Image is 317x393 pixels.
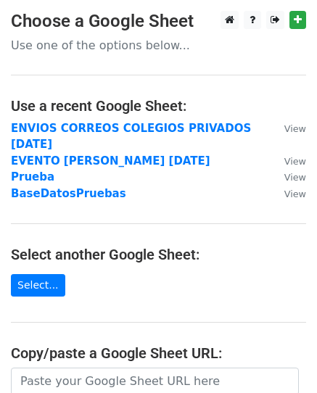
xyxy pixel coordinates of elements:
[11,122,251,152] a: ENVIOS CORREOS COLEGIOS PRIVADOS [DATE]
[11,38,306,53] p: Use one of the options below...
[284,123,306,134] small: View
[270,170,306,183] a: View
[11,344,306,362] h4: Copy/paste a Google Sheet URL:
[11,246,306,263] h4: Select another Google Sheet:
[11,154,210,167] a: EVENTO [PERSON_NAME] [DATE]
[11,170,54,183] a: Prueba
[270,187,306,200] a: View
[270,122,306,135] a: View
[11,187,126,200] a: BaseDatosPruebas
[11,11,306,32] h3: Choose a Google Sheet
[11,97,306,115] h4: Use a recent Google Sheet:
[270,154,306,167] a: View
[11,274,65,297] a: Select...
[284,156,306,167] small: View
[284,172,306,183] small: View
[284,189,306,199] small: View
